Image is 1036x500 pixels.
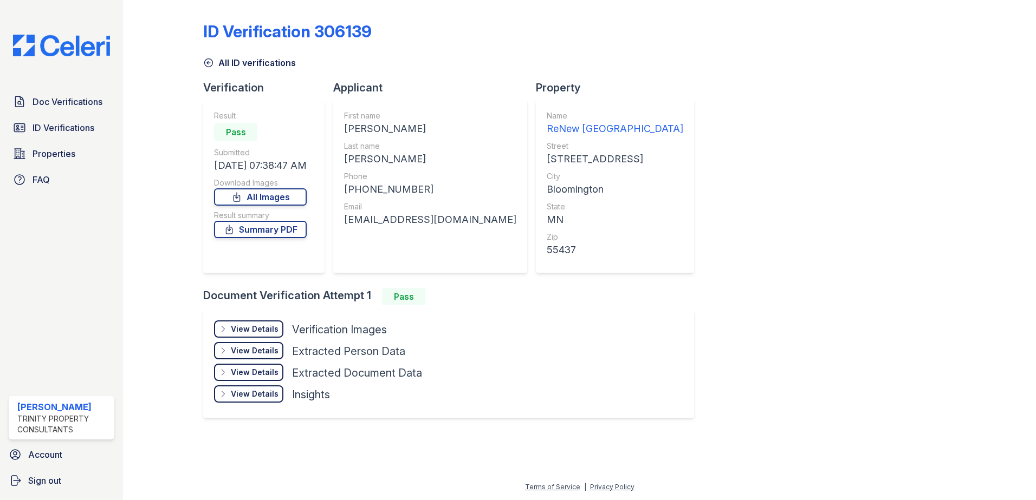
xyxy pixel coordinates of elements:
[547,232,683,242] div: Zip
[17,400,110,413] div: [PERSON_NAME]
[4,35,119,56] img: CE_Logo_Blue-a8612792a0a2168367f1c8372b55b34899dd931a85d93a1a3d3e32e68fde9ad4.png
[547,201,683,212] div: State
[292,365,422,380] div: Extracted Document Data
[4,444,119,465] a: Account
[9,91,114,113] a: Doc Verifications
[214,123,257,141] div: Pass
[344,212,516,227] div: [EMAIL_ADDRESS][DOMAIN_NAME]
[33,95,102,108] span: Doc Verifications
[547,152,683,167] div: [STREET_ADDRESS]
[231,367,279,378] div: View Details
[584,483,586,491] div: |
[9,169,114,190] a: FAQ
[990,457,1025,489] iframe: chat widget
[203,288,703,305] div: Document Verification Attempt 1
[547,121,683,136] div: ReNew [GEOGRAPHIC_DATA]
[231,389,279,399] div: View Details
[344,182,516,197] div: [PHONE_NUMBER]
[547,141,683,152] div: Street
[4,470,119,491] a: Sign out
[292,344,405,359] div: Extracted Person Data
[590,483,634,491] a: Privacy Policy
[344,201,516,212] div: Email
[33,147,75,160] span: Properties
[547,212,683,227] div: MN
[214,210,307,221] div: Result summary
[344,121,516,136] div: [PERSON_NAME]
[17,413,110,435] div: Trinity Property Consultants
[33,173,50,186] span: FAQ
[547,242,683,258] div: 55437
[525,483,580,491] a: Terms of Service
[536,80,703,95] div: Property
[28,474,61,487] span: Sign out
[292,387,330,402] div: Insights
[28,448,62,461] span: Account
[547,110,683,136] a: Name ReNew [GEOGRAPHIC_DATA]
[203,56,296,69] a: All ID verifications
[333,80,536,95] div: Applicant
[214,110,307,121] div: Result
[344,110,516,121] div: First name
[382,288,425,305] div: Pass
[231,324,279,334] div: View Details
[33,121,94,134] span: ID Verifications
[547,110,683,121] div: Name
[214,177,307,188] div: Download Images
[214,147,307,158] div: Submitted
[344,141,516,152] div: Last name
[344,171,516,182] div: Phone
[231,345,279,356] div: View Details
[214,221,307,238] a: Summary PDF
[214,188,307,206] a: All Images
[203,80,333,95] div: Verification
[9,117,114,139] a: ID Verifications
[214,158,307,173] div: [DATE] 07:38:47 AM
[547,171,683,182] div: City
[547,182,683,197] div: Bloomington
[9,143,114,165] a: Properties
[203,22,372,41] div: ID Verification 306139
[344,152,516,167] div: [PERSON_NAME]
[292,322,387,337] div: Verification Images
